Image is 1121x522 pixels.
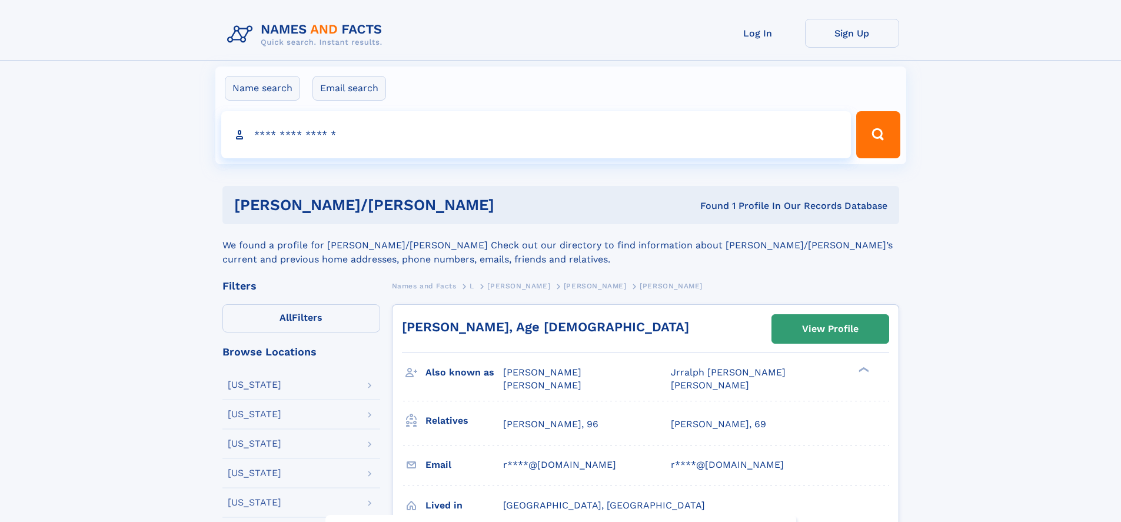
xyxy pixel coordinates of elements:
[228,380,281,390] div: [US_STATE]
[470,278,474,293] a: L
[487,282,550,290] span: [PERSON_NAME]
[802,315,859,343] div: View Profile
[228,410,281,419] div: [US_STATE]
[856,111,900,158] button: Search Button
[564,282,627,290] span: [PERSON_NAME]
[671,380,749,391] span: [PERSON_NAME]
[222,224,899,267] div: We found a profile for [PERSON_NAME]/[PERSON_NAME] Check out our directory to find information ab...
[425,363,503,383] h3: Also known as
[222,347,380,357] div: Browse Locations
[487,278,550,293] a: [PERSON_NAME]
[503,380,581,391] span: [PERSON_NAME]
[671,367,786,378] span: Jrralph [PERSON_NAME]
[640,282,703,290] span: [PERSON_NAME]
[234,198,597,212] h1: [PERSON_NAME]/[PERSON_NAME]
[597,200,887,212] div: Found 1 Profile In Our Records Database
[222,281,380,291] div: Filters
[402,320,689,334] a: [PERSON_NAME], Age [DEMOGRAPHIC_DATA]
[228,498,281,507] div: [US_STATE]
[564,278,627,293] a: [PERSON_NAME]
[503,500,705,511] span: [GEOGRAPHIC_DATA], [GEOGRAPHIC_DATA]
[805,19,899,48] a: Sign Up
[228,468,281,478] div: [US_STATE]
[503,367,581,378] span: [PERSON_NAME]
[222,19,392,51] img: Logo Names and Facts
[392,278,457,293] a: Names and Facts
[711,19,805,48] a: Log In
[228,439,281,448] div: [US_STATE]
[312,76,386,101] label: Email search
[671,418,766,431] a: [PERSON_NAME], 69
[221,111,851,158] input: search input
[470,282,474,290] span: L
[425,411,503,431] h3: Relatives
[225,76,300,101] label: Name search
[280,312,292,323] span: All
[772,315,889,343] a: View Profile
[856,366,870,374] div: ❯
[425,455,503,475] h3: Email
[503,418,598,431] a: [PERSON_NAME], 96
[222,304,380,333] label: Filters
[425,496,503,516] h3: Lived in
